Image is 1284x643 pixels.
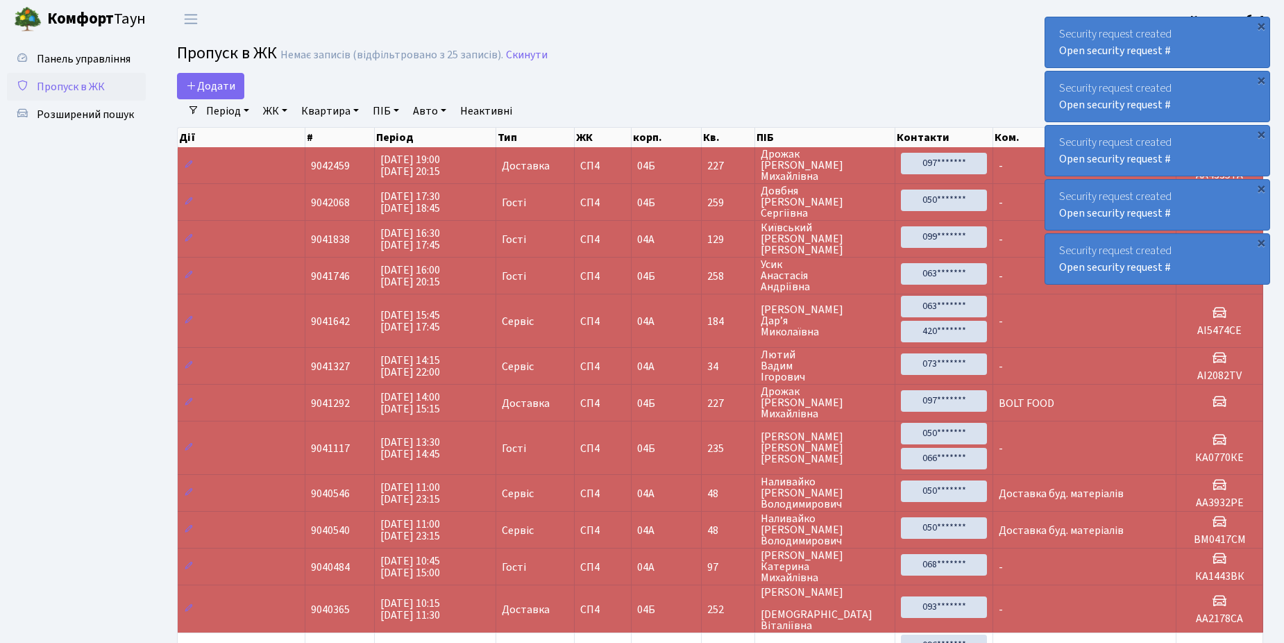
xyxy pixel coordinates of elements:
[761,431,889,465] span: [PERSON_NAME] [PERSON_NAME] [PERSON_NAME]
[1045,17,1269,67] div: Security request created
[1190,12,1267,27] b: Консьєрж б. 4.
[707,316,749,327] span: 184
[380,262,440,290] span: [DATE] 16:00 [DATE] 20:15
[1254,181,1268,195] div: ×
[1045,72,1269,122] div: Security request created
[1182,451,1257,465] h5: КА0770КЕ
[380,308,440,335] span: [DATE] 15:45 [DATE] 17:45
[1059,43,1171,58] a: Open security request #
[632,128,702,147] th: корп.
[380,435,440,462] span: [DATE] 13:30 [DATE] 14:45
[1182,612,1257,626] h5: АА2178СА
[1045,234,1269,284] div: Security request created
[380,480,440,507] span: [DATE] 11:00 [DATE] 23:15
[999,232,1003,247] span: -
[999,158,1003,174] span: -
[707,361,749,372] span: 34
[580,271,625,282] span: СП4
[1045,126,1269,176] div: Security request created
[761,185,889,219] span: Довбня [PERSON_NAME] Сергіївна
[999,486,1124,501] span: Доставка буд. матеріалів
[407,99,452,123] a: Авто
[580,160,625,172] span: СП4
[506,49,548,62] a: Скинути
[999,523,1124,538] span: Доставка буд. матеріалів
[1182,570,1257,583] h5: КА1443ВК
[7,45,146,73] a: Панель управління
[637,486,654,501] span: 04А
[575,128,632,147] th: ЖК
[761,149,889,182] span: Дрожак [PERSON_NAME] Михайлівна
[580,562,625,573] span: СП4
[1254,235,1268,249] div: ×
[761,349,889,383] span: Лютий Вадим Ігорович
[707,271,749,282] span: 258
[311,441,350,456] span: 9041117
[707,160,749,172] span: 227
[311,314,350,329] span: 9041642
[502,197,526,208] span: Гості
[311,523,350,538] span: 9040540
[1059,206,1171,221] a: Open security request #
[502,271,526,282] span: Гості
[637,441,655,456] span: 04Б
[47,8,114,30] b: Комфорт
[47,8,146,31] span: Таун
[455,99,518,123] a: Неактивні
[257,99,293,123] a: ЖК
[1254,127,1268,141] div: ×
[580,488,625,499] span: СП4
[761,222,889,256] span: Київський [PERSON_NAME] [PERSON_NAME]
[1059,151,1171,167] a: Open security request #
[380,596,440,623] span: [DATE] 10:15 [DATE] 11:30
[496,128,575,147] th: Тип
[1254,73,1268,87] div: ×
[755,128,895,147] th: ПІБ
[305,128,375,147] th: #
[637,269,655,284] span: 04Б
[999,269,1003,284] span: -
[502,562,526,573] span: Гості
[201,99,255,123] a: Період
[380,553,440,581] span: [DATE] 10:45 [DATE] 15:00
[380,517,440,544] span: [DATE] 11:00 [DATE] 23:15
[502,488,534,499] span: Сервіс
[637,314,654,329] span: 04А
[502,234,526,245] span: Гості
[311,359,350,374] span: 9041327
[502,398,550,409] span: Доставка
[637,232,654,247] span: 04А
[1059,97,1171,112] a: Open security request #
[502,525,534,536] span: Сервіс
[707,398,749,409] span: 227
[502,361,534,372] span: Сервіс
[280,49,503,62] div: Немає записів (відфільтровано з 25 записів).
[707,234,749,245] span: 129
[311,602,350,617] span: 9040365
[580,398,625,409] span: СП4
[637,158,655,174] span: 04Б
[7,101,146,128] a: Розширений пошук
[1254,19,1268,33] div: ×
[311,486,350,501] span: 9040546
[311,232,350,247] span: 9041838
[1045,180,1269,230] div: Security request created
[14,6,42,33] img: logo.png
[999,396,1054,411] span: BOLT FOOD
[761,513,889,546] span: Наливайко [PERSON_NAME] Володимирович
[311,195,350,210] span: 9042068
[761,304,889,337] span: [PERSON_NAME] Дар’я Миколаївна
[707,562,749,573] span: 97
[380,390,440,417] span: [DATE] 14:00 [DATE] 15:15
[761,476,889,510] span: Наливайко [PERSON_NAME] Володимирович
[580,197,625,208] span: СП4
[296,99,364,123] a: Квартира
[999,359,1003,374] span: -
[177,73,244,99] a: Додати
[580,316,625,327] span: СП4
[380,353,440,380] span: [DATE] 14:15 [DATE] 22:00
[311,396,350,411] span: 9041292
[177,41,277,65] span: Пропуск в ЖК
[761,259,889,292] span: Усик Анастасія Андріївна
[637,195,655,210] span: 04Б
